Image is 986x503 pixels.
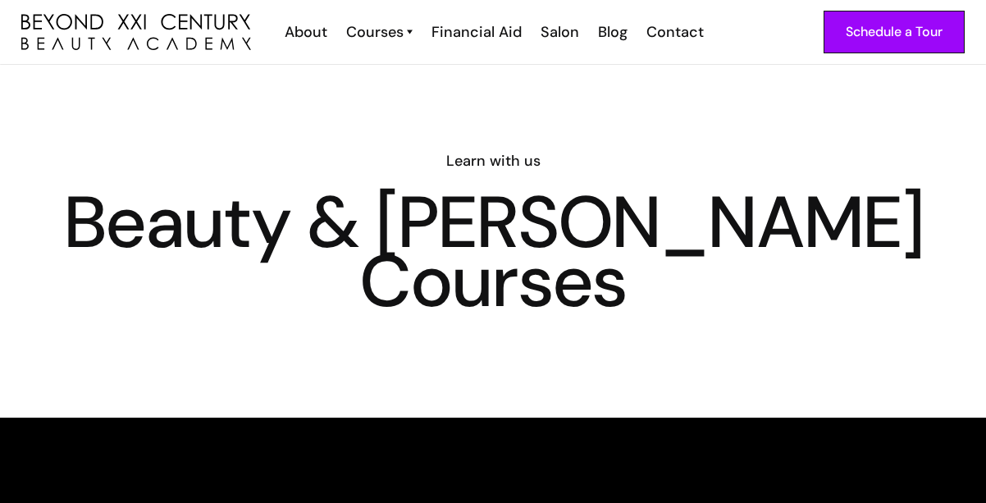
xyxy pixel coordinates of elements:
a: Schedule a Tour [824,11,965,53]
a: Financial Aid [421,21,530,43]
a: Blog [587,21,636,43]
a: Courses [346,21,413,43]
div: About [285,21,327,43]
a: home [21,14,251,50]
div: Contact [646,21,704,43]
img: beyond 21st century beauty academy logo [21,14,251,50]
h1: Beauty & [PERSON_NAME] Courses [21,193,965,311]
div: Salon [541,21,579,43]
a: Contact [636,21,712,43]
h6: Learn with us [21,150,965,171]
a: About [274,21,336,43]
div: Courses [346,21,404,43]
div: Financial Aid [431,21,522,43]
a: Salon [530,21,587,43]
div: Blog [598,21,628,43]
div: Schedule a Tour [846,21,943,43]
